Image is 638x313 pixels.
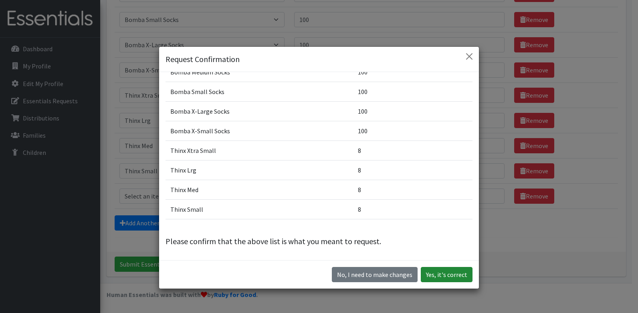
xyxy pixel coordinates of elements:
td: Thinx Lrg [166,161,353,180]
h5: Request Confirmation [166,53,240,65]
button: Close [463,50,476,63]
p: Please confirm that the above list is what you meant to request. [166,235,472,247]
td: 8 [353,200,472,219]
td: Bomba X-Small Socks [166,121,353,141]
td: 100 [353,121,472,141]
td: Bomba Medium Socks [166,62,353,82]
td: 8 [353,180,472,200]
td: Bomba X-Large Socks [166,102,353,121]
td: 100 [353,62,472,82]
button: No I need to make changes [332,267,418,282]
button: Yes, it's correct [421,267,472,282]
td: Thinx Xtra Small [166,141,353,161]
td: Thinx Small [166,200,353,219]
td: Bomba Small Socks [166,82,353,102]
td: 8 [353,141,472,161]
td: Thinx Med [166,180,353,200]
td: 100 [353,102,472,121]
td: 8 [353,161,472,180]
td: 100 [353,82,472,102]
